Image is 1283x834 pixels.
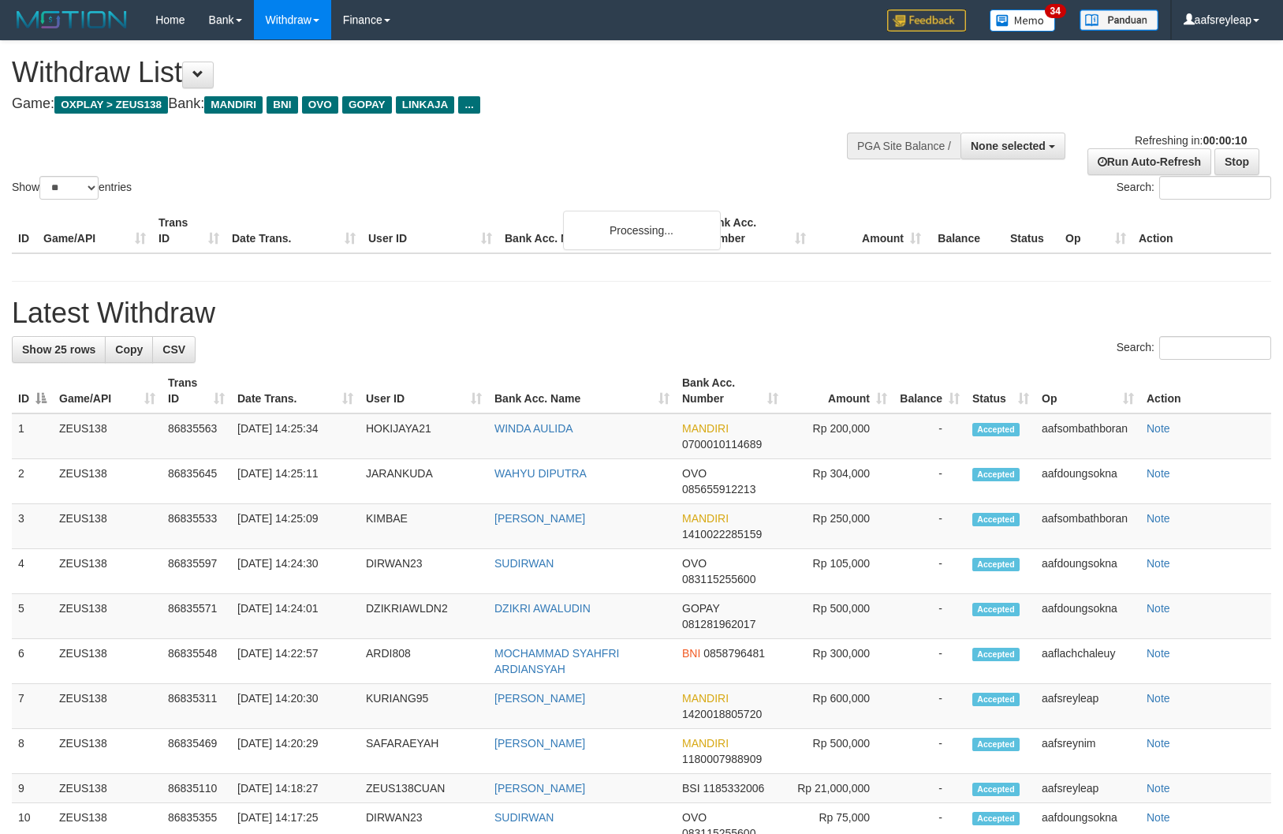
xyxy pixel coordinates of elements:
[226,208,362,253] th: Date Trans.
[966,368,1035,413] th: Status: activate to sort column ascending
[927,208,1004,253] th: Balance
[1147,557,1170,570] a: Note
[494,647,619,675] a: MOCHAMMAD SYAHFRI ARDIANSYAH
[563,211,721,250] div: Processing...
[972,558,1020,571] span: Accepted
[152,208,226,253] th: Trans ID
[162,729,231,774] td: 86835469
[53,549,162,594] td: ZEUS138
[12,297,1271,329] h1: Latest Withdraw
[1117,336,1271,360] label: Search:
[1147,692,1170,705] a: Note
[893,684,966,729] td: -
[972,738,1020,751] span: Accepted
[1035,594,1140,639] td: aafdoungsokna
[231,639,360,684] td: [DATE] 14:22:57
[360,413,488,459] td: HOKIJAYA21
[494,737,585,750] a: [PERSON_NAME]
[12,413,53,459] td: 1
[972,513,1020,526] span: Accepted
[494,512,585,525] a: [PERSON_NAME]
[682,512,729,525] span: MANDIRI
[37,208,152,253] th: Game/API
[53,684,162,729] td: ZEUS138
[162,774,231,803] td: 86835110
[1035,549,1140,594] td: aafdoungsokna
[972,603,1020,616] span: Accepted
[12,8,132,32] img: MOTION_logo.png
[1045,4,1066,18] span: 34
[12,504,53,549] td: 3
[360,684,488,729] td: KURIANG95
[12,684,53,729] td: 7
[162,459,231,504] td: 86835645
[1059,208,1132,253] th: Op
[360,459,488,504] td: JARANKUDA
[12,176,132,200] label: Show entries
[785,413,893,459] td: Rp 200,000
[12,208,37,253] th: ID
[972,812,1020,825] span: Accepted
[162,639,231,684] td: 86835548
[1035,639,1140,684] td: aaflachchaleuy
[488,368,676,413] th: Bank Acc. Name: activate to sort column ascending
[1147,782,1170,795] a: Note
[494,811,554,824] a: SUDIRWAN
[682,422,729,435] span: MANDIRI
[360,639,488,684] td: ARDI808
[785,594,893,639] td: Rp 500,000
[12,459,53,504] td: 2
[1140,368,1271,413] th: Action
[682,782,700,795] span: BSI
[1117,176,1271,200] label: Search:
[231,549,360,594] td: [DATE] 14:24:30
[785,549,893,594] td: Rp 105,000
[682,737,729,750] span: MANDIRI
[682,483,755,496] span: Copy 085655912213 to clipboard
[785,729,893,774] td: Rp 500,000
[162,594,231,639] td: 86835571
[847,133,960,159] div: PGA Site Balance /
[1035,459,1140,504] td: aafdoungsokna
[494,692,585,705] a: [PERSON_NAME]
[785,368,893,413] th: Amount: activate to sort column ascending
[12,774,53,803] td: 9
[494,422,573,435] a: WINDA AULIDA
[54,96,168,114] span: OXPLAY > ZEUS138
[682,647,700,660] span: BNI
[1147,467,1170,480] a: Note
[785,639,893,684] td: Rp 300,000
[1035,413,1140,459] td: aafsombathboran
[498,208,697,253] th: Bank Acc. Name
[12,729,53,774] td: 8
[302,96,338,114] span: OVO
[1147,512,1170,525] a: Note
[231,594,360,639] td: [DATE] 14:24:01
[53,774,162,803] td: ZEUS138
[53,413,162,459] td: ZEUS138
[960,133,1065,159] button: None selected
[494,557,554,570] a: SUDIRWAN
[676,368,785,413] th: Bank Acc. Number: activate to sort column ascending
[231,368,360,413] th: Date Trans.: activate to sort column ascending
[682,602,719,615] span: GOPAY
[494,782,585,795] a: [PERSON_NAME]
[360,594,488,639] td: DZIKRIAWLDN2
[697,208,812,253] th: Bank Acc. Number
[703,647,765,660] span: Copy 0858796481 to clipboard
[682,557,707,570] span: OVO
[893,549,966,594] td: -
[1132,208,1271,253] th: Action
[893,459,966,504] td: -
[39,176,99,200] select: Showentries
[360,504,488,549] td: KIMBAE
[231,459,360,504] td: [DATE] 14:25:11
[231,504,360,549] td: [DATE] 14:25:09
[972,648,1020,661] span: Accepted
[53,504,162,549] td: ZEUS138
[1080,9,1158,31] img: panduan.png
[703,782,764,795] span: Copy 1185332006 to clipboard
[1087,148,1211,175] a: Run Auto-Refresh
[893,729,966,774] td: -
[53,729,162,774] td: ZEUS138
